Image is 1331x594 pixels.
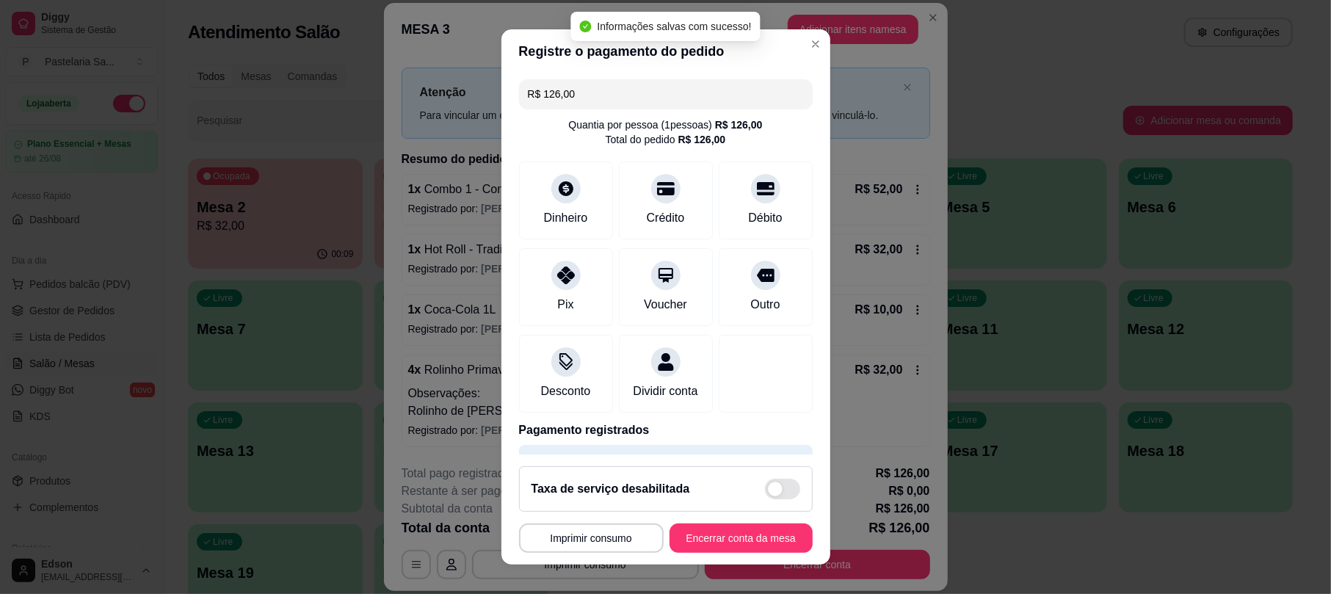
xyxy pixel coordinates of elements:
[633,383,697,400] div: Dividir conta
[532,480,690,498] h2: Taxa de serviço desabilitada
[579,21,591,32] span: check-circle
[670,524,813,553] button: Encerrar conta da mesa
[647,209,685,227] div: Crédito
[678,132,726,147] div: R$ 126,00
[750,296,780,314] div: Outro
[748,209,782,227] div: Débito
[715,117,763,132] div: R$ 126,00
[644,296,687,314] div: Voucher
[804,32,827,56] button: Close
[519,421,813,439] p: Pagamento registrados
[528,79,804,109] input: Ex.: hambúrguer de cordeiro
[541,383,591,400] div: Desconto
[597,21,751,32] span: Informações salvas com sucesso!
[519,524,664,553] button: Imprimir consumo
[501,29,830,73] header: Registre o pagamento do pedido
[569,117,763,132] div: Quantia por pessoa ( 1 pessoas)
[544,209,588,227] div: Dinheiro
[606,132,726,147] div: Total do pedido
[557,296,573,314] div: Pix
